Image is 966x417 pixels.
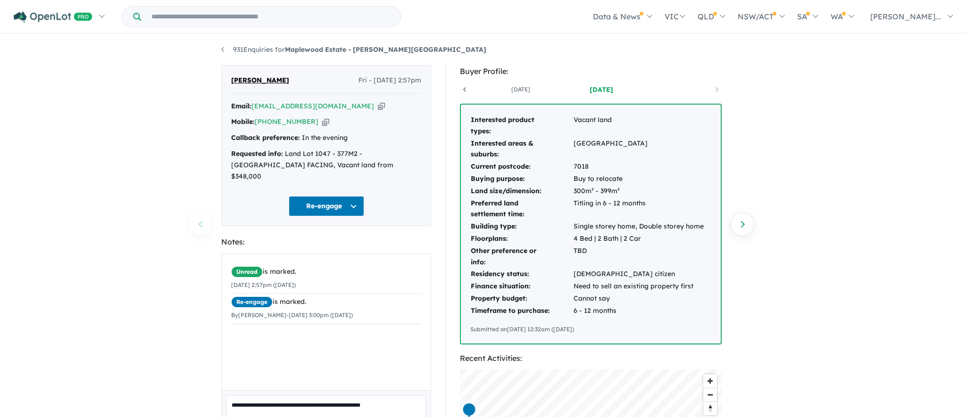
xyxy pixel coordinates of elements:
div: Land Lot 1047 - 377M2 - [GEOGRAPHIC_DATA] FACING, Vacant land from $348,000 [231,148,421,182]
div: Submitted on [DATE] 12:32am ([DATE]) [470,325,711,334]
a: [PHONE_NUMBER] [255,117,318,126]
div: Buyer Profile: [460,65,722,78]
button: Reset bearing to north [703,401,717,415]
small: [DATE] 2:57pm ([DATE]) [231,281,296,288]
td: 7018 [573,161,704,173]
td: [GEOGRAPHIC_DATA] [573,138,704,161]
td: 300m² - 399m² [573,185,704,197]
a: 931Enquiries forMaplewood Estate - [PERSON_NAME][GEOGRAPHIC_DATA] [221,45,486,54]
div: In the evening [231,132,421,144]
div: is marked. [231,296,421,308]
button: Re-engage [289,196,364,216]
button: Copy [322,117,329,127]
td: Single storey home, Double storey home [573,221,704,233]
input: Try estate name, suburb, builder or developer [143,7,399,27]
button: Copy [378,101,385,111]
td: Land size/dimension: [470,185,573,197]
td: Titling in 6 - 12 months [573,197,704,221]
strong: Maplewood Estate - [PERSON_NAME][GEOGRAPHIC_DATA] [285,45,486,54]
td: Finance situation: [470,280,573,293]
td: Interested product types: [470,114,573,138]
a: [DATE] [561,85,641,94]
td: Timeframe to purchase: [470,305,573,317]
a: [EMAIL_ADDRESS][DOMAIN_NAME] [251,102,374,110]
small: By [PERSON_NAME] - [DATE] 3:00pm ([DATE]) [231,311,353,319]
div: Recent Activities: [460,352,722,365]
span: Zoom out [703,388,717,401]
td: [DEMOGRAPHIC_DATA] citizen [573,268,704,280]
td: Need to sell an existing property first [573,280,704,293]
strong: Mobile: [231,117,255,126]
td: Interested areas & suburbs: [470,138,573,161]
button: Zoom in [703,374,717,388]
td: Buying purpose: [470,173,573,185]
span: Unread [231,266,263,278]
strong: Callback preference: [231,133,300,142]
td: Residency status: [470,268,573,280]
button: Zoom out [703,388,717,401]
strong: Requested info: [231,149,283,158]
td: 6 - 12 months [573,305,704,317]
strong: Email: [231,102,251,110]
span: Re-engage [231,296,273,308]
img: Openlot PRO Logo White [14,11,92,23]
td: Floorplans: [470,233,573,245]
td: Vacant land [573,114,704,138]
td: Current postcode: [470,161,573,173]
div: is marked. [231,266,421,278]
td: TBD [573,245,704,269]
span: [PERSON_NAME] [231,75,289,86]
td: Property budget: [470,293,573,305]
td: 4 Bed | 2 Bath | 2 Car [573,233,704,245]
td: Buy to relocate [573,173,704,185]
td: Building type: [470,221,573,233]
nav: breadcrumb [221,44,745,56]
span: [PERSON_NAME]... [870,12,941,21]
td: Preferred land settlement time: [470,197,573,221]
td: Other preference or info: [470,245,573,269]
a: [DATE] [481,85,561,94]
td: Cannot say [573,293,704,305]
span: Fri - [DATE] 2:57pm [358,75,421,86]
div: Notes: [221,236,431,248]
